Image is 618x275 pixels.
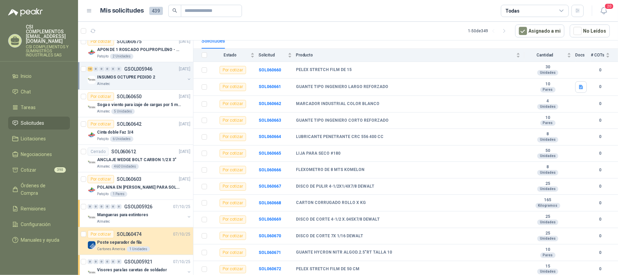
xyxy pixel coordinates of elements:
b: CARTON CORRUGADO ROLLO X KG [296,200,366,206]
p: SOL060612 [111,149,136,154]
b: 0 [591,216,610,223]
div: 0 [105,259,110,264]
img: Company Logo [88,103,96,111]
span: 390 [54,167,66,173]
b: LUBRICANTE PENETRANTE CRC 556 400 CC [296,134,383,140]
span: Configuración [21,221,51,228]
p: SOL060650 [117,94,142,99]
b: 25 [524,214,571,220]
p: Cinta doble Faz 3/4 [97,129,133,136]
a: Por cotizarSOL06047407/10/25 Company LogoPoste separador de filaCartones America1 Unidades [78,227,193,255]
span: Inicio [21,72,32,80]
div: Pares [540,253,556,258]
p: CSI COMPLEMENTOS [EMAIL_ADDRESS][DOMAIN_NAME] [26,24,70,44]
div: Por cotizar [220,166,246,174]
a: SOL060667 [259,184,281,189]
span: Solicitudes [21,119,44,127]
a: CerradoSOL060612[DATE] Company LogoANCLAJE WEDGE BOLT CARBON 1/2 X 3"Almatec460 Unidades [78,145,193,172]
a: Negociaciones [8,148,70,161]
a: SOL060666 [259,168,281,172]
a: SOL060669 [259,217,281,222]
div: 1 Unidades [127,246,150,252]
b: 0 [591,266,610,272]
div: 460 Unidades [111,164,139,169]
b: 0 [591,200,610,206]
b: 0 [591,167,610,173]
b: 25 [524,231,571,236]
b: 0 [591,101,610,107]
div: Unidades [537,236,558,241]
b: 0 [591,134,610,140]
span: Producto [296,53,515,57]
th: Estado [211,49,259,62]
div: Por cotizar [220,265,246,273]
div: Unidades [537,220,558,225]
b: SOL060668 [259,201,281,205]
a: Cotizar390 [8,164,70,176]
a: 0 0 0 0 0 0 GSOL00592607/10/25 Company LogoMangueras para extintoresAlmatec [88,203,192,224]
div: 0 [111,259,116,264]
b: 10 [524,115,571,121]
div: Por cotizar [220,199,246,207]
div: 0 [116,67,121,71]
p: Almatec [97,219,110,224]
div: Por cotizar [88,175,114,183]
div: 0 [105,204,110,209]
div: Unidades [537,137,558,142]
span: Estado [211,53,249,57]
b: SOL060660 [259,68,281,72]
p: Cartones America [97,246,125,252]
p: 07/10/25 [173,259,190,265]
a: SOL060663 [259,118,281,123]
p: [DATE] [179,93,190,100]
div: 2 Unidades [110,54,133,59]
b: 30 [524,65,571,70]
span: Chat [21,88,31,96]
p: Almatec [97,164,110,169]
b: GUANTE HYCRON NITR ALGOD.2.5"RT TALLA 10 [296,250,392,255]
b: 8 [524,132,571,137]
a: Por cotizarSOL060642[DATE] Company LogoCinta doble Faz 3/4Patojito6 Unidades [78,117,193,145]
p: SOL060603 [117,177,142,182]
p: ANCLAJE WEDGE BOLT CARBON 1/2 X 3" [97,157,176,163]
a: SOL060672 [259,267,281,271]
div: Todas [505,7,520,15]
div: Por cotizar [88,120,114,128]
p: 07/10/25 [173,231,190,238]
b: 0 [591,67,610,73]
b: SOL060661 [259,84,281,89]
div: Unidades [537,153,558,159]
p: GSOL005921 [124,259,152,264]
p: Poste separador de fila [97,239,142,246]
span: Cotizar [21,166,37,174]
div: 13 [88,67,93,71]
b: 0 [591,183,610,190]
b: FLEXOMETRO DE 8 MTS KOMELON [296,167,364,173]
div: Por cotizar [220,183,246,191]
div: 0 [88,259,93,264]
div: 0 [93,204,98,209]
div: 0 [111,67,116,71]
b: PELEX STRETCH FILM DE 50 CM [296,267,359,272]
b: 0 [591,84,610,90]
b: 25 [524,181,571,187]
div: 6 Unidades [110,136,133,142]
div: Unidades [537,104,558,109]
span: Tareas [21,104,36,111]
img: Company Logo [88,213,96,222]
p: POLAINA EN [PERSON_NAME] PARA SOLDADOR / ADJUNTAR FICHA TECNICA [97,184,182,191]
span: Solicitud [259,53,286,57]
div: Por cotizar [220,232,246,240]
img: Company Logo [88,186,96,194]
p: 07/10/25 [173,204,190,210]
b: SOL060665 [259,151,281,156]
b: 165 [524,197,571,203]
p: Mangueras para extintores [97,212,148,218]
p: Visores para las caretas de soldador [97,267,167,273]
b: PELEX STRETCH FILM DE 15 [296,67,352,73]
div: 0 [93,67,98,71]
p: [DATE] [179,66,190,72]
div: Unidades [537,186,558,192]
button: Asignado a mi [515,24,564,37]
img: Company Logo [88,158,96,167]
